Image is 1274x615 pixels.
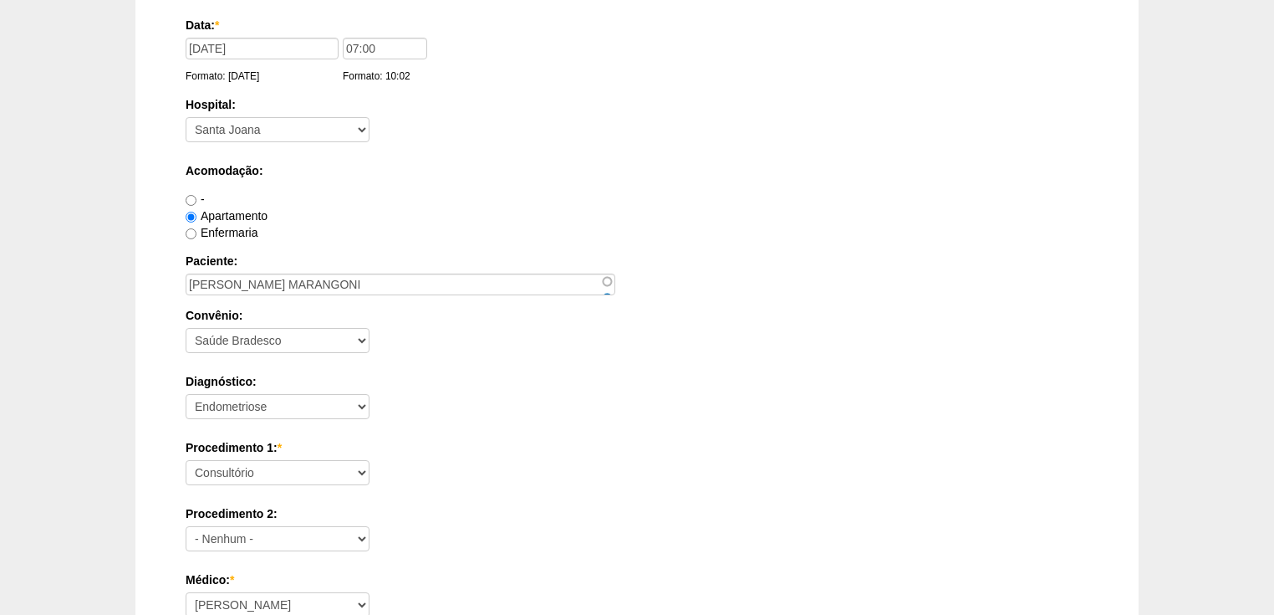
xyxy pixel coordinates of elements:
span: Este campo é obrigatório. [215,18,219,32]
label: Hospital: [186,96,1088,113]
label: Procedimento 2: [186,505,1088,522]
span: Este campo é obrigatório. [230,573,234,587]
label: Apartamento [186,209,268,223]
div: Formato: [DATE] [186,68,343,85]
label: Data: [186,17,1083,33]
input: Enfermaria [186,228,196,239]
label: Acomodação: [186,162,1088,179]
label: Diagnóstico: [186,373,1088,390]
label: Enfermaria [186,226,257,239]
input: - [186,195,196,206]
label: Paciente: [186,253,1088,269]
label: Médico: [186,571,1088,588]
div: Formato: 10:02 [343,68,431,85]
span: Este campo é obrigatório. [278,441,282,454]
label: - [186,192,205,206]
label: Procedimento 1: [186,439,1088,456]
input: Apartamento [186,212,196,223]
label: Convênio: [186,307,1088,324]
